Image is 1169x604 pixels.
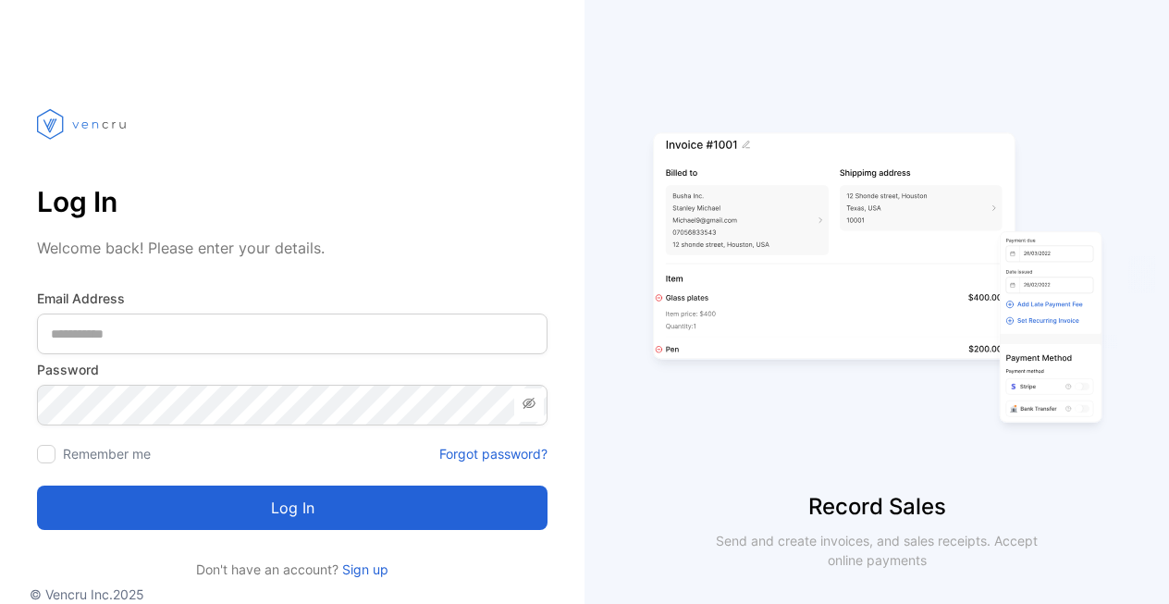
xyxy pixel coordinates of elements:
p: Don't have an account? [37,560,548,579]
label: Remember me [63,446,151,462]
a: Forgot password? [439,444,548,463]
label: Email Address [37,289,548,308]
p: Log In [37,179,548,224]
p: Send and create invoices, and sales receipts. Accept online payments [699,531,1054,570]
label: Password [37,360,548,379]
img: vencru logo [37,74,129,174]
p: Welcome back! Please enter your details. [37,237,548,259]
button: Log in [37,486,548,530]
a: Sign up [338,561,388,577]
img: slider image [646,74,1108,490]
p: Record Sales [584,490,1169,524]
